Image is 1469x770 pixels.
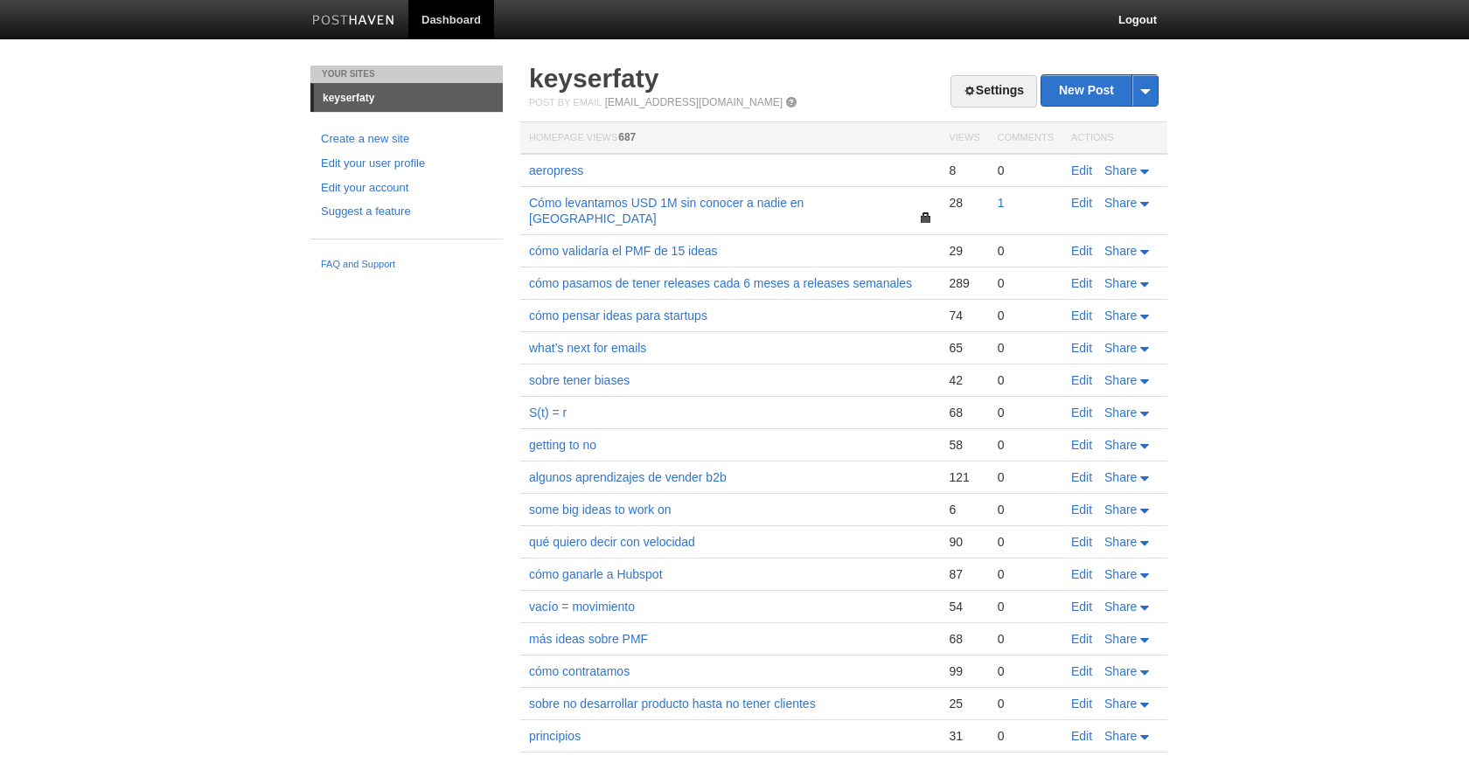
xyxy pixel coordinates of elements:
a: sobre tener biases [529,373,630,387]
div: 58 [949,437,979,453]
img: Posthaven-bar [312,15,395,28]
div: 6 [949,502,979,517]
a: cómo ganarle a Hubspot [529,567,663,581]
li: Your Sites [310,66,503,83]
span: Share [1104,276,1137,290]
span: Share [1104,535,1137,549]
span: Share [1104,196,1137,210]
div: 0 [998,372,1054,388]
div: 65 [949,340,979,356]
div: 0 [998,534,1054,550]
a: Edit [1071,163,1092,177]
span: 687 [618,131,636,143]
a: S(t) = r [529,406,567,420]
a: Edit [1071,664,1092,678]
div: 0 [998,163,1054,178]
div: 0 [998,340,1054,356]
a: Edit [1071,503,1092,517]
a: keyserfaty [529,64,658,93]
a: qué quiero decir con velocidad [529,535,695,549]
span: Share [1104,567,1137,581]
span: Share [1104,470,1137,484]
a: New Post [1041,75,1158,106]
a: Edit [1071,567,1092,581]
th: Actions [1062,122,1167,155]
a: Edit [1071,276,1092,290]
span: Share [1104,664,1137,678]
div: 0 [998,696,1054,711]
a: Edit your user profile [321,155,492,173]
div: 0 [998,728,1054,744]
a: Edit [1071,406,1092,420]
a: what’s next for emails [529,341,646,355]
a: Edit [1071,341,1092,355]
a: Edit [1071,309,1092,323]
a: vacío = movimiento [529,600,635,614]
a: Edit [1071,196,1092,210]
a: FAQ and Support [321,257,492,273]
div: 0 [998,469,1054,485]
div: 0 [998,308,1054,323]
a: Create a new site [321,130,492,149]
a: Edit [1071,438,1092,452]
span: Share [1104,438,1137,452]
div: 0 [998,243,1054,259]
a: principios [529,729,581,743]
a: cómo pensar ideas para startups [529,309,707,323]
a: Settings [950,75,1037,108]
a: getting to no [529,438,596,452]
div: 0 [998,663,1054,679]
span: Share [1104,373,1137,387]
a: algunos aprendizajes de vender b2b [529,470,727,484]
a: cómo validaría el PMF de 15 ideas [529,244,718,258]
div: 68 [949,631,979,647]
div: 0 [998,405,1054,420]
span: Share [1104,309,1137,323]
a: cómo pasamos de tener releases cada 6 meses a releases semanales [529,276,912,290]
div: 68 [949,405,979,420]
span: Share [1104,632,1137,646]
span: Share [1104,697,1137,711]
div: 90 [949,534,979,550]
div: 289 [949,275,979,291]
a: Edit [1071,373,1092,387]
div: 25 [949,696,979,711]
span: Share [1104,406,1137,420]
div: 99 [949,663,979,679]
a: keyserfaty [314,84,503,112]
a: Edit [1071,244,1092,258]
div: 0 [998,631,1054,647]
span: Share [1104,600,1137,614]
span: Share [1104,244,1137,258]
div: 121 [949,469,979,485]
a: Suggest a feature [321,203,492,221]
th: Comments [989,122,1062,155]
a: cómo contratamos [529,664,630,678]
div: 28 [949,195,979,211]
div: 87 [949,566,979,582]
div: 42 [949,372,979,388]
th: Views [940,122,988,155]
a: más ideas sobre PMF [529,632,648,646]
div: 0 [998,275,1054,291]
span: Post by Email [529,97,602,108]
a: Edit [1071,729,1092,743]
div: 31 [949,728,979,744]
div: 8 [949,163,979,178]
div: 0 [998,502,1054,517]
div: 0 [998,599,1054,614]
a: [EMAIL_ADDRESS][DOMAIN_NAME] [605,96,783,108]
div: 74 [949,308,979,323]
div: 0 [998,437,1054,453]
div: 54 [949,599,979,614]
span: Share [1104,163,1137,177]
div: 0 [998,566,1054,582]
span: Share [1104,341,1137,355]
a: Edit your account [321,179,492,198]
a: Edit [1071,697,1092,711]
a: Edit [1071,470,1092,484]
a: Edit [1071,535,1092,549]
a: Cómo levantamos USD 1M sin conocer a nadie en [GEOGRAPHIC_DATA] [529,196,804,225]
a: Edit [1071,632,1092,646]
a: Edit [1071,600,1092,614]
